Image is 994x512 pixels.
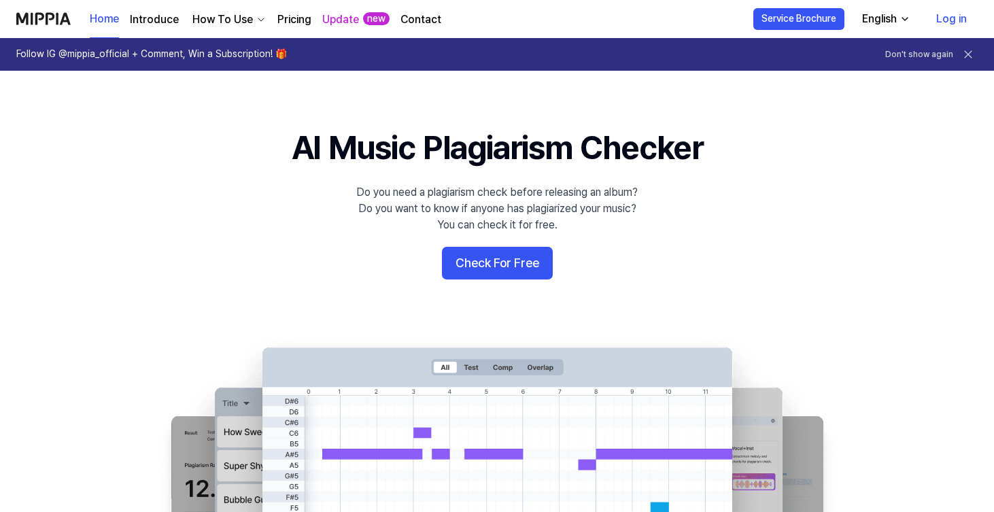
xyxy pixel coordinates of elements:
button: Check For Free [442,247,553,279]
h1: Follow IG @mippia_official + Comment, Win a Subscription! 🎁 [16,48,287,61]
div: English [859,11,899,27]
button: Service Brochure [753,8,844,30]
a: Contact [400,12,441,28]
button: English [851,5,919,33]
a: Introduce [130,12,179,28]
button: How To Use [190,12,267,28]
h1: AI Music Plagiarism Checker [292,125,703,171]
div: How To Use [190,12,256,28]
button: Don't show again [885,49,953,61]
div: new [363,12,390,26]
a: Pricing [277,12,311,28]
a: Update [322,12,359,28]
div: Do you need a plagiarism check before releasing an album? Do you want to know if anyone has plagi... [356,184,638,233]
a: Home [90,1,119,38]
